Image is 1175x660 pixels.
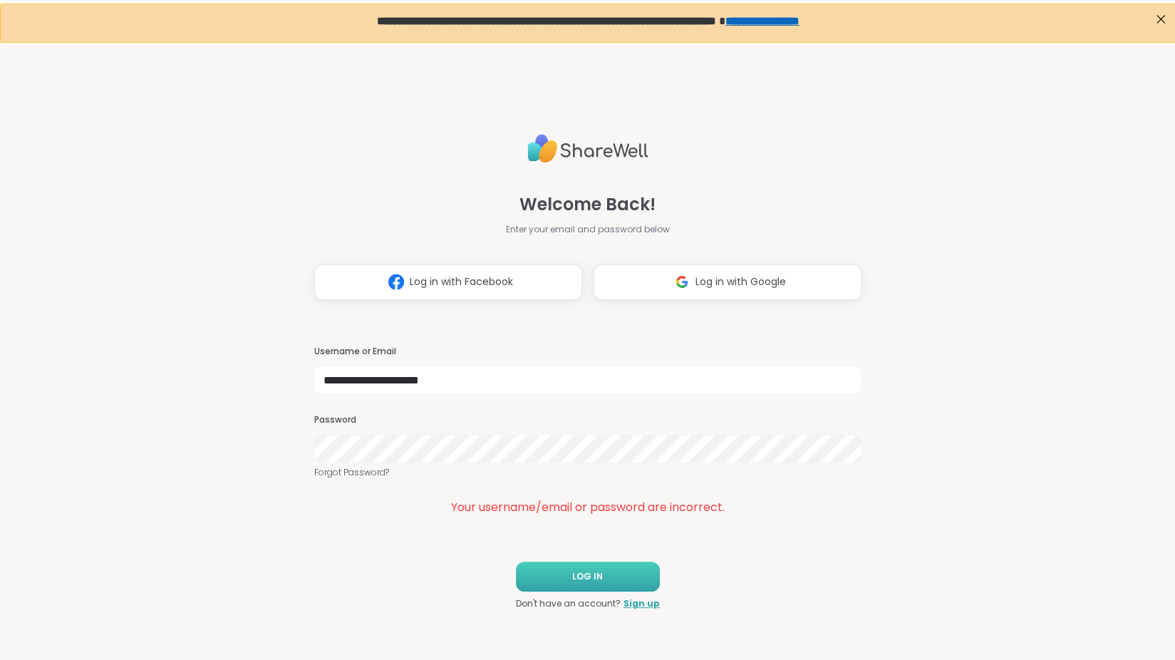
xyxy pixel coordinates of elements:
img: ShareWell Logo [527,128,648,169]
button: Log in with Google [594,264,861,300]
span: Log in with Google [695,274,786,289]
button: Log in with Facebook [314,264,582,300]
h3: Username or Email [314,346,861,358]
span: Enter your email and password below [506,223,670,236]
button: LOG IN [516,562,660,592]
img: ShareWell Logomark [668,269,695,295]
a: Sign up [623,597,660,610]
span: LOG IN [572,570,603,583]
a: Forgot Password? [314,466,861,479]
span: Welcome Back! [519,192,656,217]
h3: Password [314,414,861,426]
div: Your username/email or password are incorrect. [314,499,861,516]
span: Don't have an account? [516,597,621,610]
div: Close Step [1151,6,1169,24]
img: ShareWell Logomark [383,269,410,295]
span: Log in with Facebook [410,274,513,289]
